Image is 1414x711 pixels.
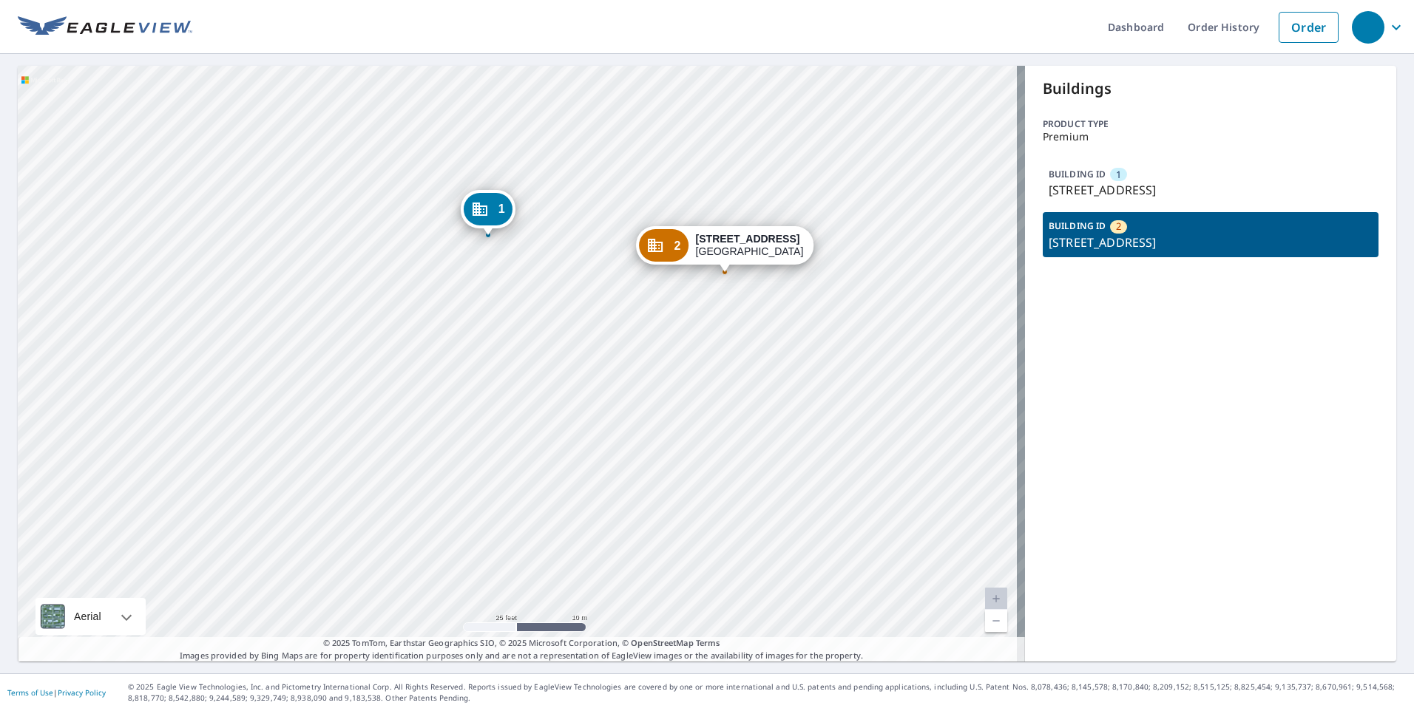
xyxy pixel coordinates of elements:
[58,687,106,698] a: Privacy Policy
[461,190,515,236] div: Dropped pin, building 1, Commercial property, 4570 Prairie View Pl NW Rochester, MN 55901
[696,637,720,648] a: Terms
[1279,12,1339,43] a: Order
[18,637,1025,661] p: Images provided by Bing Maps are for property identification purposes only and are not a represen...
[674,240,681,251] span: 2
[696,233,804,258] div: [GEOGRAPHIC_DATA]
[35,598,146,635] div: Aerial
[1049,181,1373,199] p: [STREET_ADDRESS]
[696,233,800,245] strong: [STREET_ADDRESS]
[1043,131,1379,143] p: Premium
[985,610,1007,632] a: Current Level 20, Zoom Out
[637,226,814,272] div: Dropped pin, building 2, Commercial property, 4556 Prairie View Pl NW Rochester, MN 55901
[1116,168,1121,182] span: 1
[1043,78,1379,100] p: Buildings
[1049,234,1373,251] p: [STREET_ADDRESS]
[1049,220,1106,232] p: BUILDING ID
[7,688,106,697] p: |
[1043,118,1379,131] p: Product type
[1116,220,1121,234] span: 2
[1049,168,1106,180] p: BUILDING ID
[18,16,192,38] img: EV Logo
[631,637,693,648] a: OpenStreetMap
[128,681,1407,704] p: © 2025 Eagle View Technologies, Inc. and Pictometry International Corp. All Rights Reserved. Repo...
[70,598,106,635] div: Aerial
[985,588,1007,610] a: Current Level 20, Zoom In Disabled
[7,687,53,698] a: Terms of Use
[323,637,720,650] span: © 2025 TomTom, Earthstar Geographics SIO, © 2025 Microsoft Corporation, ©
[498,203,505,214] span: 1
